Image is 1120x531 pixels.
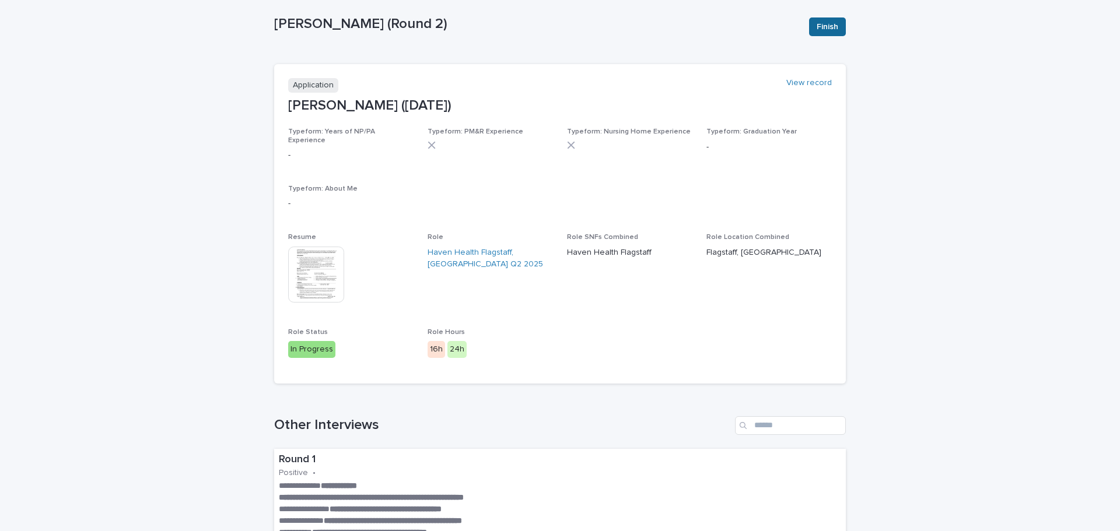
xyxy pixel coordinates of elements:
[288,198,832,210] p: -
[567,128,691,135] span: Typeform: Nursing Home Experience
[428,341,445,358] div: 16h
[313,468,316,478] p: •
[279,453,841,466] p: Round 1
[706,128,797,135] span: Typeform: Graduation Year
[817,21,838,33] span: Finish
[706,234,789,241] span: Role Location Combined
[274,16,800,33] p: [PERSON_NAME] (Round 2)
[288,149,414,161] p: -
[288,341,335,358] div: In Progress
[428,329,465,336] span: Role Hours
[567,234,638,241] span: Role SNFs Combined
[279,468,308,478] p: Positive
[735,416,846,435] input: Search
[706,247,832,259] p: Flagstaff, [GEOGRAPHIC_DATA]
[288,234,316,241] span: Resume
[288,97,832,114] p: [PERSON_NAME] ([DATE])
[288,128,375,143] span: Typeform: Years of NP/PA Experience
[274,417,730,434] h1: Other Interviews
[447,341,467,358] div: 24h
[288,78,338,93] p: Application
[428,247,553,271] a: Haven Health Flagstaff, [GEOGRAPHIC_DATA] Q2 2025
[706,141,832,153] p: -
[786,78,832,88] a: View record
[288,185,358,192] span: Typeform: About Me
[567,247,692,259] p: Haven Health Flagstaff
[809,17,846,36] button: Finish
[428,128,523,135] span: Typeform: PM&R Experience
[288,329,328,336] span: Role Status
[428,234,443,241] span: Role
